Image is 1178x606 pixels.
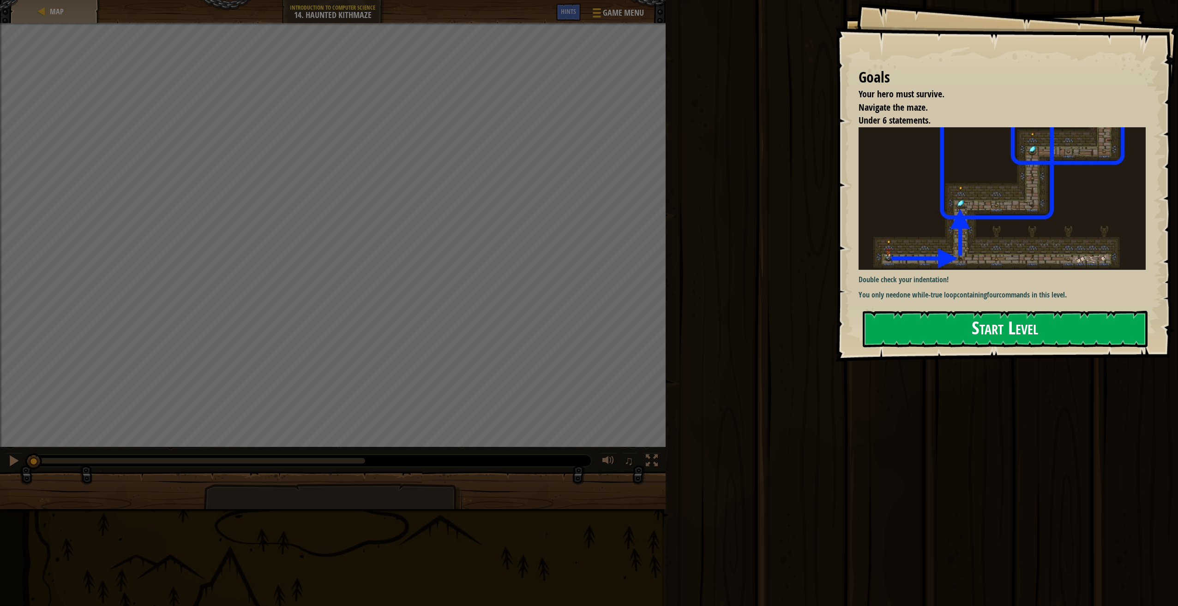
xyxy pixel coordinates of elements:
li: Under 6 statements. [847,114,1143,127]
span: Your hero must survive. [859,88,944,100]
span: Navigate the maze. [859,101,928,113]
strong: one [900,290,910,300]
span: Under 6 statements. [859,114,931,126]
span: ♫ [624,454,633,468]
span: Hints [561,7,576,16]
button: Ctrl + P: Pause [5,452,23,471]
p: You only need containing commands in this level. [859,290,1153,300]
button: ♫ [622,452,638,471]
span: Map [50,6,64,17]
button: Start Level [863,311,1148,347]
li: Navigate the maze. [847,101,1143,114]
button: Adjust volume [599,452,618,471]
button: Toggle fullscreen [643,452,661,471]
span: Game Menu [603,7,644,19]
img: Haunted kithmaze [859,127,1153,270]
strong: four [987,290,999,300]
p: Double check your indentation! [859,274,1153,285]
strong: while-true loop [912,290,957,300]
div: Goals [859,67,1146,88]
li: Your hero must survive. [847,88,1143,101]
a: Map [47,6,64,17]
button: Game Menu [585,4,649,25]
